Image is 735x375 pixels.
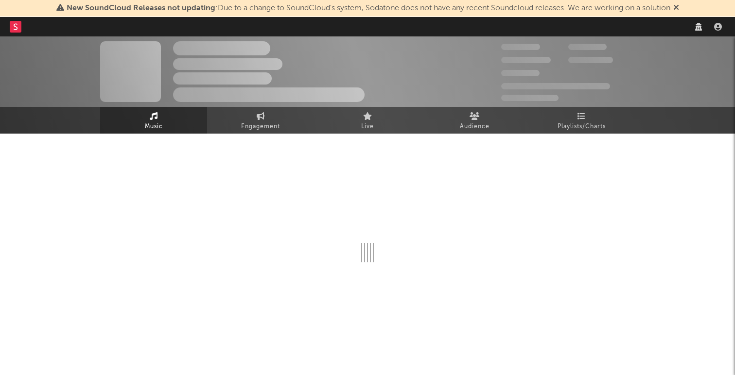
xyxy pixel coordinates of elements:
[460,121,490,133] span: Audience
[361,121,374,133] span: Live
[421,107,528,134] a: Audience
[501,95,559,101] span: Jump Score: 85.0
[568,57,613,63] span: 1,000,000
[501,83,610,89] span: 50,000,000 Monthly Listeners
[67,4,215,12] span: New SoundCloud Releases not updating
[207,107,314,134] a: Engagement
[241,121,280,133] span: Engagement
[501,57,551,63] span: 50,000,000
[558,121,606,133] span: Playlists/Charts
[314,107,421,134] a: Live
[67,4,670,12] span: : Due to a change to SoundCloud's system, Sodatone does not have any recent Soundcloud releases. ...
[145,121,163,133] span: Music
[100,107,207,134] a: Music
[528,107,635,134] a: Playlists/Charts
[568,44,607,50] span: 100,000
[673,4,679,12] span: Dismiss
[501,44,540,50] span: 300,000
[501,70,540,76] span: 100,000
